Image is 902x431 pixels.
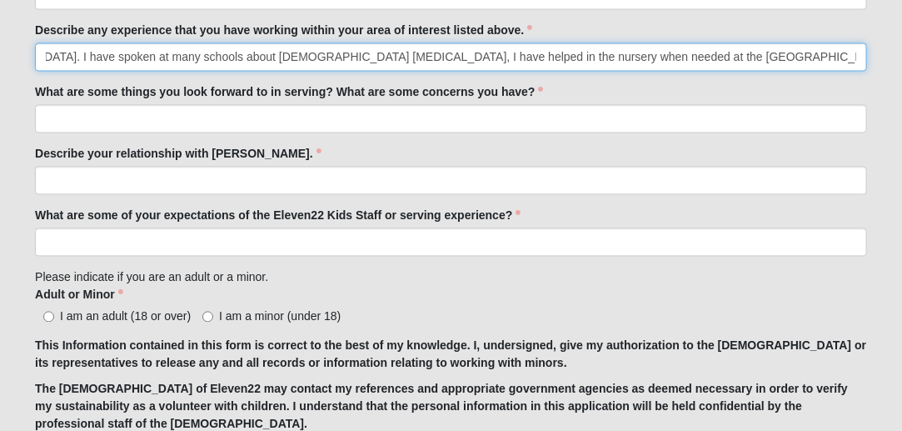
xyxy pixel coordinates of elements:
[35,146,321,163] label: Describe your relationship with [PERSON_NAME].
[35,339,866,370] strong: This Information contained in this form is correct to the best of my knowledge. I, undersigned, g...
[202,312,213,323] input: I am a minor (under 18)
[35,383,848,431] strong: The [DEMOGRAPHIC_DATA] of Eleven22 may contact my references and appropriate government agencies ...
[219,310,341,323] span: I am a minor (under 18)
[35,287,123,303] label: Adult or Minor
[35,84,544,101] label: What are some things you look forward to in serving? What are some concerns you have?
[35,23,532,39] label: Describe any experience that you have working within your area of interest listed above.
[43,312,54,323] input: I am an adult (18 or over)
[35,208,521,224] label: What are some of your expectations of the Eleven22 Kids Staff or serving experience?
[60,310,191,323] span: I am an adult (18 or over)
